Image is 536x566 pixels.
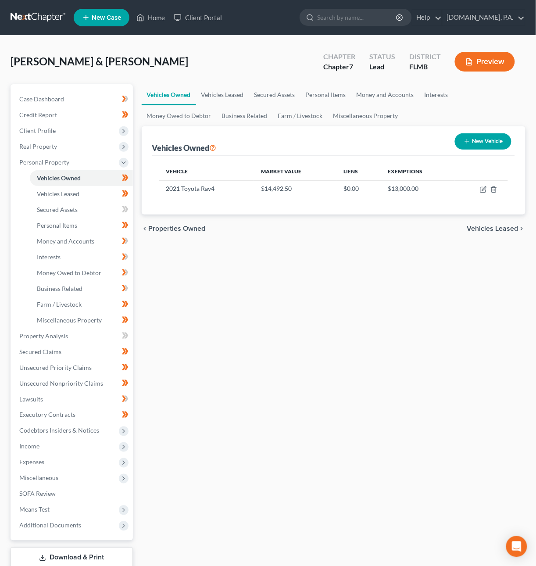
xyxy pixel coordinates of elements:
span: New Case [92,14,121,21]
span: Business Related [37,285,82,292]
span: Miscellaneous [19,474,58,482]
a: Help [412,10,442,25]
a: Home [132,10,169,25]
i: chevron_left [142,225,149,232]
a: Client Portal [169,10,226,25]
a: Miscellaneous Property [30,312,133,328]
a: Property Analysis [12,328,133,344]
a: Secured Claims [12,344,133,360]
a: Farm / Livestock [30,297,133,312]
button: chevron_left Properties Owned [142,225,206,232]
span: Vehicles Owned [37,174,81,182]
th: Vehicle [159,163,254,180]
a: Lawsuits [12,391,133,407]
span: Secured Assets [37,206,78,213]
span: Personal Items [37,222,77,229]
span: Vehicles Leased [37,190,79,197]
th: Exemptions [381,163,455,180]
a: Interests [30,249,133,265]
span: Executory Contracts [19,411,75,419]
span: SOFA Review [19,490,56,498]
a: Personal Items [300,84,351,105]
div: District [409,52,441,62]
div: Status [369,52,395,62]
a: Money Owed to Debtor [30,265,133,281]
a: Case Dashboard [12,91,133,107]
span: Secured Claims [19,348,61,355]
div: Vehicles Owned [152,143,217,153]
span: Credit Report [19,111,57,118]
td: $13,000.00 [381,180,455,197]
span: Expenses [19,459,44,466]
a: Business Related [217,105,273,126]
span: Money Owed to Debtor [37,269,101,276]
span: Unsecured Priority Claims [19,364,92,371]
span: [PERSON_NAME] & [PERSON_NAME] [11,55,188,68]
span: Unsecured Nonpriority Claims [19,380,103,387]
a: SOFA Review [12,486,133,502]
a: Vehicles Leased [196,84,249,105]
span: Vehicles Leased [467,225,518,232]
span: Money and Accounts [37,237,94,245]
th: Liens [336,163,381,180]
a: [DOMAIN_NAME], P.A. [443,10,525,25]
a: Unsecured Priority Claims [12,360,133,376]
span: Real Property [19,143,57,150]
input: Search by name... [317,9,397,25]
span: 7 [349,62,353,71]
span: Properties Owned [149,225,206,232]
span: Case Dashboard [19,95,64,103]
a: Farm / Livestock [273,105,328,126]
a: Executory Contracts [12,407,133,423]
a: Vehicles Owned [30,170,133,186]
div: Open Intercom Messenger [506,536,527,557]
div: Lead [369,62,395,72]
a: Unsecured Nonpriority Claims [12,376,133,391]
span: Interests [37,253,61,261]
span: Miscellaneous Property [37,316,102,324]
button: New Vehicle [455,133,511,150]
a: Secured Assets [30,202,133,218]
a: Secured Assets [249,84,300,105]
i: chevron_right [518,225,525,232]
a: Money and Accounts [351,84,419,105]
span: Lawsuits [19,395,43,403]
a: Personal Items [30,218,133,233]
button: Preview [455,52,515,72]
th: Market Value [254,163,336,180]
a: Business Related [30,281,133,297]
span: Additional Documents [19,522,81,529]
a: Money and Accounts [30,233,133,249]
span: Codebtors Insiders & Notices [19,427,99,434]
a: Vehicles Owned [142,84,196,105]
button: Vehicles Leased chevron_right [467,225,525,232]
span: Personal Property [19,158,69,166]
a: Money Owed to Debtor [142,105,217,126]
span: Client Profile [19,127,56,134]
td: $0.00 [336,180,381,197]
div: FLMB [409,62,441,72]
div: Chapter [323,52,355,62]
a: Interests [419,84,454,105]
span: Income [19,443,39,450]
div: Chapter [323,62,355,72]
td: 2021 Toyota Rav4 [159,180,254,197]
span: Means Test [19,506,50,513]
span: Farm / Livestock [37,301,82,308]
td: $14,492.50 [254,180,336,197]
a: Credit Report [12,107,133,123]
a: Vehicles Leased [30,186,133,202]
a: Miscellaneous Property [328,105,404,126]
span: Property Analysis [19,332,68,340]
